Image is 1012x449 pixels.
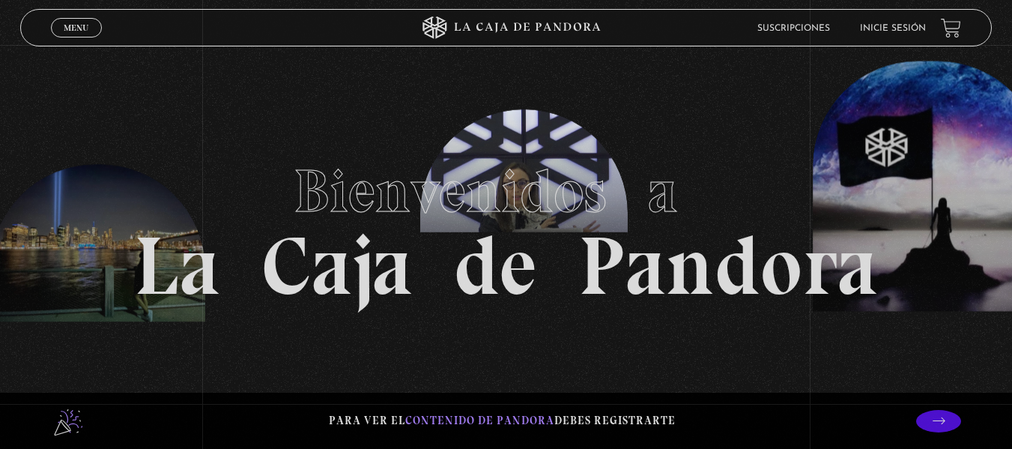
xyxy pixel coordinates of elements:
h1: La Caja de Pandora [134,142,878,307]
p: Para ver el debes registrarte [329,411,676,431]
span: Cerrar [58,36,94,46]
a: Suscripciones [757,24,830,33]
a: View your shopping cart [941,17,961,37]
span: Bienvenidos a [294,155,719,227]
span: Menu [64,23,88,32]
span: contenido de Pandora [405,414,554,427]
a: Inicie sesión [860,24,926,33]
